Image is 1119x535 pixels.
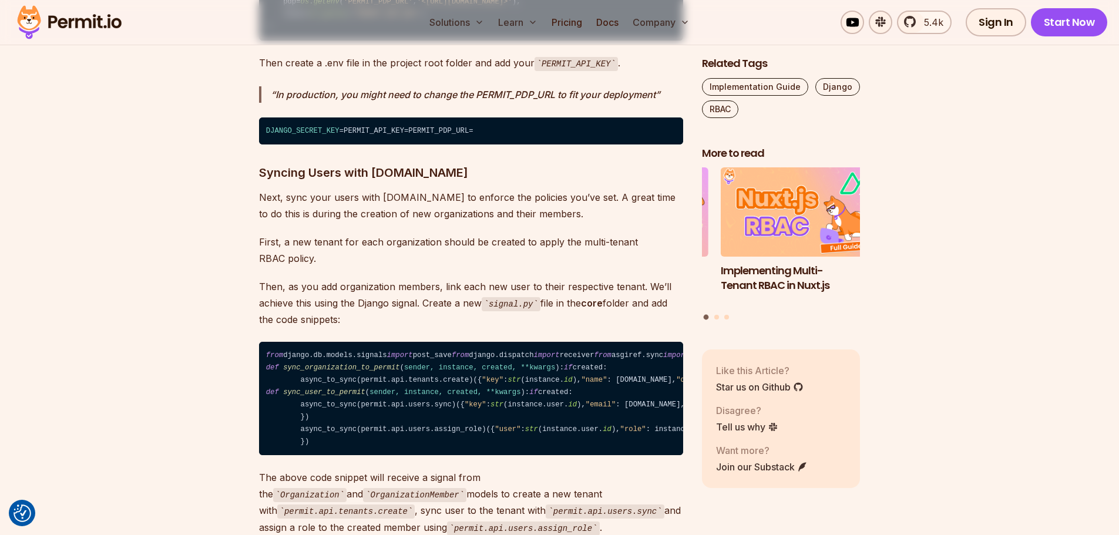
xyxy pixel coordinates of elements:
[259,163,683,182] h3: Syncing Users with [DOMAIN_NAME]
[14,504,31,522] button: Consent Preferences
[465,401,486,409] span: "key"
[482,376,503,384] span: "key"
[387,351,413,359] span: import
[259,55,683,72] p: Then create a .env file in the project root folder and add your .
[1031,8,1108,36] a: Start Now
[603,425,611,433] span: id
[493,11,542,34] button: Learn
[425,11,489,34] button: Solutions
[259,234,683,267] p: First, a new tenant for each organization should be created to apply the multi-tenant RBAC policy.
[534,351,560,359] span: import
[721,168,879,308] li: 1 of 3
[508,376,520,384] span: str
[628,11,694,34] button: Company
[404,364,555,372] span: sender, instance, created, **kwargs
[716,443,808,457] p: Want more?
[271,86,683,103] p: In production, you might need to change the PERMIT_PDP_URL to fit your deployment
[266,351,283,359] span: from
[547,11,587,34] a: Pricing
[663,351,689,359] span: import
[721,168,879,308] a: Implementing Multi-Tenant RBAC in Nuxt.jsImplementing Multi-Tenant RBAC in Nuxt.js
[620,425,646,433] span: "role"
[897,11,952,34] a: 5.4k
[716,380,804,394] a: Star us on Github
[704,315,709,320] button: Go to slide 1
[564,376,573,384] span: id
[721,264,879,293] h3: Implementing Multi-Tenant RBAC in Nuxt.js
[495,425,520,433] span: "user"
[702,78,808,96] a: Implementation Guide
[490,401,503,409] span: str
[702,168,861,322] div: Posts
[676,376,732,384] span: "description"
[266,127,340,135] span: DJANGO_SECRET_KEY
[702,100,738,118] a: RBAC
[283,364,399,372] span: sync_organization_to_permit
[259,117,683,144] code: =PERMIT_API_KEY=PERMIT_PDP_URL=
[581,297,603,309] strong: core
[702,56,861,71] h2: Related Tags
[259,278,683,328] p: Then, as you add organization members, link each new user to their respective tenant. We’ll achie...
[966,8,1026,36] a: Sign In
[592,11,623,34] a: Docs
[283,388,365,396] span: sync_user_to_permit
[724,315,729,319] button: Go to slide 3
[482,297,540,311] code: signal.py
[721,168,879,257] img: Implementing Multi-Tenant RBAC in Nuxt.js
[716,420,778,434] a: Tell us why
[546,504,664,519] code: permit.api.users.sync
[266,388,279,396] span: def
[714,315,719,319] button: Go to slide 2
[815,78,860,96] a: Django
[452,351,469,359] span: from
[564,364,573,372] span: if
[550,264,708,307] h3: Policy-Based Access Control (PBAC) Isn’t as Great as You Think
[363,488,466,502] code: OrganizationMember
[277,504,415,519] code: permit.api.tenants.create
[716,364,804,378] p: Like this Article?
[550,168,708,308] li: 3 of 3
[716,460,808,474] a: Join our Substack
[369,388,520,396] span: sender, instance, created, **kwargs
[702,146,861,161] h2: More to read
[266,364,279,372] span: def
[535,57,618,71] code: PERMIT_API_KEY
[12,2,127,42] img: Permit logo
[273,488,347,502] code: Organization
[550,168,708,257] img: Policy-Based Access Control (PBAC) Isn’t as Great as You Think
[525,425,538,433] span: str
[529,388,538,396] span: if
[594,351,611,359] span: from
[14,504,31,522] img: Revisit consent button
[568,401,577,409] span: id
[917,15,943,29] span: 5.4k
[581,376,607,384] span: "name"
[259,189,683,222] p: Next, sync your users with [DOMAIN_NAME] to enforce the policies you’ve set. A great time to do t...
[586,401,616,409] span: "email"
[716,403,778,418] p: Disagree?
[259,342,683,455] code: django.db.models.signals post_save django.dispatch receiver asgiref.sync async_to_sync .models Or...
